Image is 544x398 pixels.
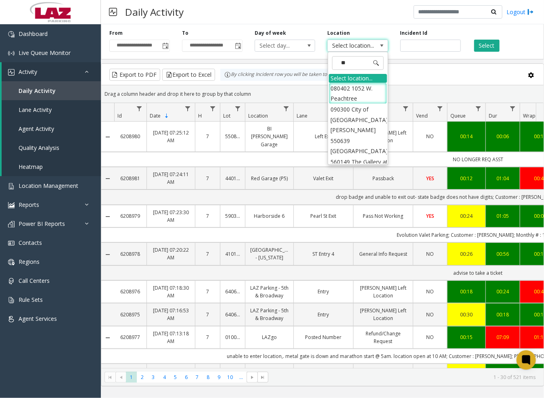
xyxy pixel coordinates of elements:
[250,212,289,220] a: Harborside 6
[220,69,388,81] div: By clicking Incident row you will be taken to the incident details page.
[250,175,289,182] a: Red Garage (P5)
[101,213,114,220] a: Collapse Details
[358,330,408,345] a: Refund/Change Request
[134,103,145,114] a: Id Filter Menu
[152,129,190,144] a: [DATE] 07:25:12 AM
[507,103,518,114] a: Dur Filter Menu
[299,288,348,295] a: Entry
[452,333,481,341] a: 00:15
[152,330,190,345] a: [DATE] 07:13:18 AM
[491,250,515,258] a: 00:56
[19,125,54,133] span: Agent Activity
[19,30,48,38] span: Dashboard
[119,333,142,341] a: 6208977
[200,311,215,318] a: 7
[232,103,243,114] a: Lot Filter Menu
[150,112,161,119] span: Date
[101,134,114,140] a: Collapse Details
[192,372,203,383] span: Page 7
[101,87,544,101] div: Drag a column header and drop it here to group by that column
[200,333,215,341] a: 7
[273,374,536,381] kendo-pager-info: 1 - 30 of 521 items
[2,62,101,81] a: Activity
[452,311,481,318] a: 00:30
[224,72,231,78] img: infoIcon.svg
[200,175,215,182] a: 7
[207,103,218,114] a: H Filter Menu
[491,212,515,220] div: 01:05
[427,311,434,318] span: NO
[250,284,289,299] a: LAZ Parking - 5th & Broadway
[8,316,15,322] img: 'icon'
[19,277,50,284] span: Call Centers
[170,372,181,383] span: Page 5
[159,372,170,383] span: Page 4
[2,100,101,119] a: Lane Activity
[8,31,15,38] img: 'icon'
[19,163,43,171] span: Heatmap
[225,175,240,182] a: 440105
[418,212,442,220] a: YES
[452,175,481,182] a: 00:12
[163,113,170,119] span: Sortable
[225,212,240,220] a: 590363
[250,333,289,341] a: LAZgo
[198,112,202,119] span: H
[329,156,387,177] li: 560149 The Gallery at [GEOGRAPHIC_DATA]
[329,104,387,135] li: 090300 City of [GEOGRAPHIC_DATA][PERSON_NAME]
[257,372,268,383] span: Go to the last page
[161,40,169,51] span: Toggle popup
[491,175,515,182] a: 01:04
[19,315,57,322] span: Agent Services
[119,288,142,295] a: 6208976
[119,175,142,182] a: 6208981
[8,297,15,303] img: 'icon'
[117,112,122,119] span: Id
[19,239,42,246] span: Contacts
[19,106,52,114] span: Lane Activity
[427,251,434,257] span: NO
[452,250,481,258] a: 00:26
[400,29,428,37] label: Incident Id
[473,103,484,114] a: Queue Filter Menu
[491,133,515,140] a: 00:06
[233,40,242,51] span: Toggle popup
[418,250,442,258] a: NO
[109,29,123,37] label: From
[358,250,408,258] a: General Info Request
[8,278,15,284] img: 'icon'
[2,157,101,176] a: Heatmap
[200,212,215,220] a: 7
[329,135,387,156] li: 550639 [GEOGRAPHIC_DATA]
[101,103,544,368] div: Data table
[101,175,114,182] a: Collapse Details
[491,311,515,318] div: 00:18
[299,311,348,318] a: Entry
[119,133,142,140] a: 6208980
[491,333,515,341] a: 07:09
[327,29,350,37] label: Location
[119,212,142,220] a: 6208979
[299,175,348,182] a: Valet Exit
[2,81,101,100] a: Daily Activity
[418,175,442,182] a: YES
[225,311,240,318] a: 640601
[200,250,215,258] a: 7
[109,2,117,22] img: pageIcon
[236,372,247,383] span: Page 11
[452,288,481,295] div: 00:18
[162,69,215,81] button: Export to Excel
[121,2,188,22] h3: Daily Activity
[19,201,39,208] span: Reports
[19,144,59,152] span: Quality Analysis
[213,372,224,383] span: Page 9
[152,284,190,299] a: [DATE] 07:18:30 AM
[450,112,466,119] span: Queue
[119,311,142,318] a: 6208975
